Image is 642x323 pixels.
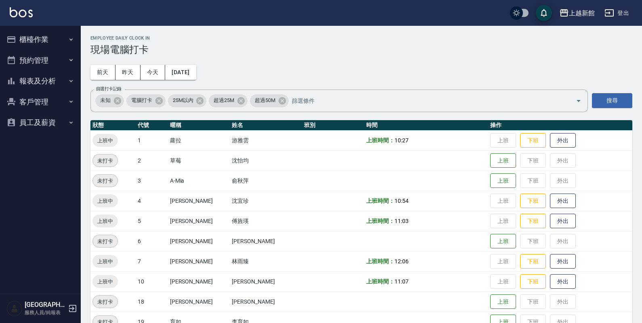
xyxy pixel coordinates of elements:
button: 下班 [520,194,546,208]
button: 下班 [520,254,546,269]
button: 下班 [520,133,546,148]
th: 代號 [136,120,168,131]
td: 7 [136,251,168,271]
td: 3 [136,171,168,191]
button: [DATE] [165,65,196,80]
span: 未打卡 [93,237,117,246]
td: 林雨臻 [230,251,302,271]
b: 上班時間： [366,137,394,144]
td: 4 [136,191,168,211]
th: 操作 [488,120,632,131]
span: 上班中 [92,257,118,266]
td: 傅旌瑛 [230,211,302,231]
span: 上班中 [92,197,118,205]
b: 上班時間： [366,218,394,224]
td: [PERSON_NAME] [168,231,230,251]
button: 登出 [601,6,632,21]
div: 超過25M [209,94,248,107]
button: 上班 [490,173,516,188]
button: 上班 [490,153,516,168]
td: A-Mia [168,171,230,191]
button: 下班 [520,214,546,229]
p: 服務人員/純報表 [25,309,66,316]
span: 未知 [95,96,115,104]
h5: [GEOGRAPHIC_DATA] [25,301,66,309]
th: 暱稱 [168,120,230,131]
button: 員工及薪資 [3,112,78,133]
td: [PERSON_NAME] [168,251,230,271]
button: save [536,5,552,21]
button: 前天 [90,65,115,80]
div: 電腦打卡 [126,94,166,107]
span: 上班中 [92,277,118,286]
span: 25M以內 [168,96,198,104]
button: 上班 [490,234,516,249]
button: 下班 [520,274,546,289]
td: 1 [136,130,168,150]
button: 外出 [550,194,576,208]
button: 櫃檯作業 [3,29,78,50]
b: 上班時間： [366,278,394,285]
button: 外出 [550,274,576,289]
td: [PERSON_NAME] [230,292,302,312]
label: 篩選打卡記錄 [96,86,122,92]
td: 沈宜珍 [230,191,302,211]
button: 今天 [141,65,166,80]
td: [PERSON_NAME] [168,271,230,292]
span: 12:06 [394,258,409,265]
span: 上班中 [92,217,118,225]
td: 2 [136,150,168,171]
button: 外出 [550,214,576,229]
td: 草莓 [168,150,230,171]
button: 搜尋 [592,93,632,108]
button: 報表及分析 [3,71,78,92]
div: 未知 [95,94,124,107]
td: [PERSON_NAME] [168,211,230,231]
span: 10:27 [394,137,409,144]
td: 18 [136,292,168,312]
button: 上班 [490,294,516,309]
td: [PERSON_NAME] [230,231,302,251]
td: [PERSON_NAME] [168,191,230,211]
button: 外出 [550,133,576,148]
td: [PERSON_NAME] [230,271,302,292]
td: 沈怡均 [230,150,302,171]
td: 俞秋萍 [230,171,302,191]
td: 6 [136,231,168,251]
button: 客戶管理 [3,92,78,113]
td: 蘿拉 [168,130,230,150]
button: 外出 [550,254,576,269]
img: Logo [10,7,33,17]
span: 超過50M [250,96,280,104]
th: 時間 [364,120,488,131]
input: 篩選條件 [290,94,562,108]
th: 班別 [302,120,364,131]
h2: Employee Daily Clock In [90,35,632,41]
button: 預約管理 [3,50,78,71]
td: 10 [136,271,168,292]
th: 姓名 [230,120,302,131]
th: 狀態 [90,120,136,131]
button: 上越新館 [556,5,598,21]
span: 11:03 [394,218,409,224]
button: 昨天 [115,65,141,80]
b: 上班時間： [366,198,394,204]
div: 超過50M [250,94,289,107]
h3: 現場電腦打卡 [90,44,632,55]
span: 電腦打卡 [126,96,157,104]
button: Open [572,94,585,107]
td: [PERSON_NAME] [168,292,230,312]
td: 游雅雲 [230,130,302,150]
span: 上班中 [92,136,118,145]
span: 11:07 [394,278,409,285]
td: 5 [136,211,168,231]
b: 上班時間： [366,258,394,265]
span: 超過25M [209,96,239,104]
img: Person [6,300,23,317]
span: 10:54 [394,198,409,204]
div: 25M以內 [168,94,207,107]
span: 未打卡 [93,177,117,185]
span: 未打卡 [93,156,117,165]
span: 未打卡 [93,298,117,306]
div: 上越新館 [569,8,595,18]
